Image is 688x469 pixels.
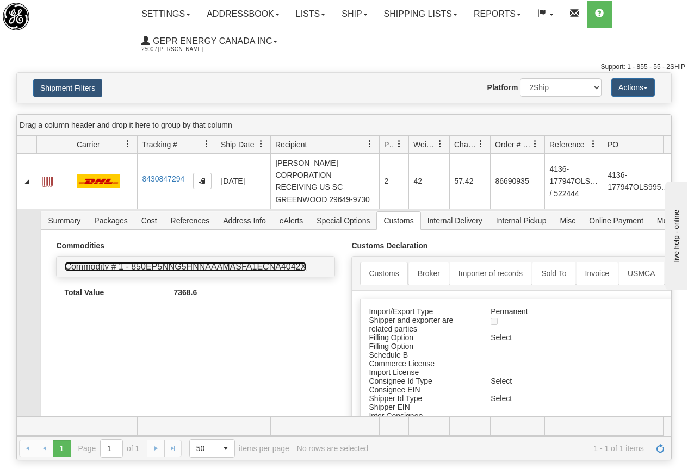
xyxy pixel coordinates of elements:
[150,36,272,46] span: GEPR Energy Canada Inc
[652,440,669,457] a: Refresh
[360,262,407,285] a: Customs
[611,78,655,97] button: Actions
[333,1,375,28] a: Ship
[376,444,644,453] span: 1 - 1 of 1 items
[376,1,466,28] a: Shipping lists
[490,154,544,209] td: 86690935
[663,179,687,290] iframe: chat widget
[489,212,553,229] span: Internal Pickup
[361,377,482,385] div: Consignee Id Type
[532,262,575,285] a: Sold To
[216,136,270,154] th: Press ctrl + space to group
[482,377,630,385] div: Select
[36,136,72,154] th: Press ctrl + space to group
[482,394,630,403] div: Select
[384,139,395,150] span: Packages
[189,439,235,458] span: Page sizes drop down
[361,135,379,153] a: Recipient filter column settings
[495,139,531,150] span: Order # / Ship Request #
[64,288,104,297] strong: Total Value
[310,212,376,229] span: Special Options
[482,307,630,316] div: Permanent
[577,262,618,285] a: Invoice
[608,139,618,150] span: PO
[3,3,29,30] img: logo2500.jpg
[584,135,603,153] a: Reference filter column settings
[101,440,122,457] input: Page 1
[173,288,197,297] strong: 7368.6
[17,115,671,136] div: grid grouping header
[56,241,104,250] strong: Commodities
[217,440,234,457] span: select
[361,351,482,359] div: Schedule B
[199,1,288,28] a: Addressbook
[553,212,582,229] span: Misc
[273,212,310,229] span: eAlerts
[361,316,482,333] div: Shipper and exporter are related parties
[351,241,427,250] strong: Customs Declaration
[33,79,102,97] button: Shipment Filters
[526,135,544,153] a: Order # / Ship Request # filter column settings
[361,385,482,394] div: Consignee EIN
[297,444,369,453] div: No rows are selected
[361,359,482,368] div: Commerce License
[582,212,650,229] span: Online Payment
[408,154,449,209] td: 42
[361,403,482,411] div: Shipper EIN
[421,212,489,229] span: Internal Delivery
[603,136,675,154] th: Press ctrl + space to group
[88,212,134,229] span: Packages
[41,212,87,229] span: Summary
[431,135,449,153] a: Weight filter column settings
[449,136,490,154] th: Press ctrl + space to group
[119,135,137,153] a: Carrier filter column settings
[544,136,603,154] th: Press ctrl + space to group
[361,368,482,377] div: Import License
[77,139,100,150] span: Carrier
[42,172,53,189] a: Label
[193,173,212,189] button: Copy to clipboard
[135,212,164,229] span: Cost
[413,139,436,150] span: Weight
[361,307,482,316] div: Import/Export Type
[197,135,216,153] a: Tracking # filter column settings
[361,411,482,420] div: Inter Consignee
[270,154,379,209] td: [PERSON_NAME] CORPORATION RECEIVING US SC GREENWOOD 29649-9730
[72,136,137,154] th: Press ctrl + space to group
[656,135,675,153] a: PO filter column settings
[619,262,664,285] a: USMCA
[270,136,379,154] th: Press ctrl + space to group
[137,136,216,154] th: Press ctrl + space to group
[65,262,306,271] a: Commodity # 1 - 850EP5NNG5HNNAAAMASFA1ECNA4042X
[466,1,529,28] a: Reports
[449,154,490,209] td: 57.42
[544,154,603,209] td: 4136-177947OLS995188 / 522444
[490,136,544,154] th: Press ctrl + space to group
[275,139,307,150] span: Recipient
[3,62,685,72] div: Support: 1 - 855 - 55 - 2SHIP
[78,439,140,458] span: Page of 1
[288,1,333,28] a: Lists
[361,342,482,351] div: Filling Option
[482,333,630,342] div: Select
[141,44,223,55] span: 2500 / [PERSON_NAME]
[549,139,585,150] span: Reference
[454,139,477,150] span: Charge
[379,136,408,154] th: Press ctrl + space to group
[379,154,408,209] td: 2
[164,212,216,229] span: References
[8,9,101,17] div: live help - online
[409,262,449,285] a: Broker
[450,262,531,285] a: Importer of records
[133,28,286,55] a: GEPR Energy Canada Inc 2500 / [PERSON_NAME]
[53,440,70,457] span: Page 1
[487,82,518,93] label: Platform
[216,212,272,229] span: Address Info
[390,135,408,153] a: Packages filter column settings
[196,443,210,454] span: 50
[216,154,270,209] td: [DATE]
[361,333,482,342] div: Filling Option
[361,394,482,403] div: Shipper Id Type
[77,174,120,188] img: 7 - DHL_Worldwide
[21,176,32,187] a: Collapse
